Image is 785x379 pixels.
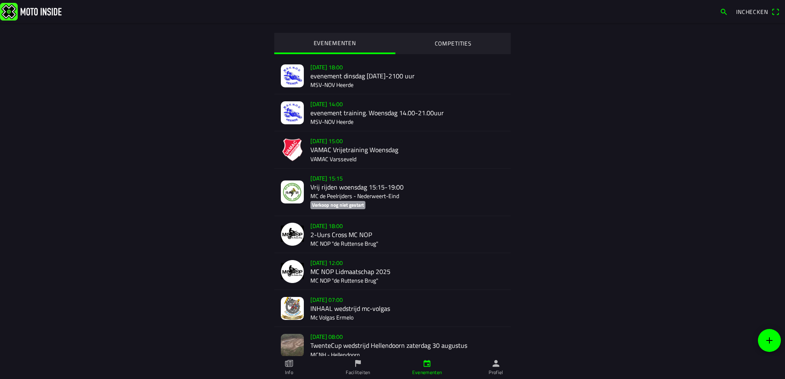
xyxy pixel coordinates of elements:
img: Ba4Di6B5ITZNvhKpd2BQjjiAQmsC0dfyG0JCHNTy.jpg [281,334,304,357]
ion-segment-button: EVENEMENTEN [274,33,395,54]
img: MYnGwVrkfdY5GMORvVfIyV8aIl5vFcLYBSNgmrVj.jpg [281,297,304,320]
a: search [716,5,732,18]
a: [DATE] 12:00MC NOP Lidmaatschap 2025MC NOP "de Ruttense Brug" [274,253,511,290]
a: [DATE] 15:00VAMAC Vrijetraining WoensdagVAMAC Varsseveld [274,131,511,168]
a: [DATE] 18:00evenement dinsdag [DATE]-2100 uurMSV-NOV Heerde [274,57,511,94]
a: [DATE] 14:00evenement training. Woensdag 14.00-21.00uurMSV-NOV Heerde [274,94,511,131]
img: GmdhPuAHibeqhJsKIY2JiwLbclnkXaGSfbvBl2T8.png [281,260,304,283]
img: mRCZVMXE98KF1UIaoOxJy4uYnaBQGj3OHnETWAF6.png [281,138,304,161]
span: Inchecken [736,7,768,16]
ion-icon: calendar [422,359,432,368]
img: k137bo8lEvRdttaoTyZxjRlU4nE7JlQNNs5A6sCR.jpg [281,101,304,124]
img: jTTcQPfqoNuIVoTDkzfkBWayjdlWSf43eUT9hLc3.jpg [281,180,304,203]
ion-icon: add [764,336,774,345]
a: [DATE] 18:002-Uurs Cross MC NOPMC NOP "de Ruttense Brug" [274,216,511,253]
a: [DATE] 15:15Vrij rijden woensdag 15:15-19:00MC de Peelrijders - Nederweert-EindVerkoop nog niet g... [274,169,511,216]
img: y9dJABuPvlhQAIyE7Reuexy88DeING5RReL61dHp.jpg [281,64,304,87]
ion-label: Info [285,369,293,376]
ion-icon: person [491,359,500,368]
ion-icon: flag [353,359,363,368]
img: z4OA0VIirXUWk1e4CfSck5GOOOl9asez4QfnKuOP.png [281,223,304,246]
ion-label: Profiel [489,369,503,376]
ion-segment-button: COMPETITIES [395,33,511,54]
ion-label: Faciliteiten [346,369,370,376]
a: [DATE] 07:00INHAAL wedstrijd mc-volgasMc Volgas Ermelo [274,290,511,327]
ion-label: Evenementen [412,369,442,376]
a: Incheckenqr scanner [732,5,783,18]
a: [DATE] 08:00TwenteCup wedstrijd Hellendoorn zaterdag 30 augustusMCNH - Hellendoorn [274,327,511,364]
ion-icon: paper [285,359,294,368]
